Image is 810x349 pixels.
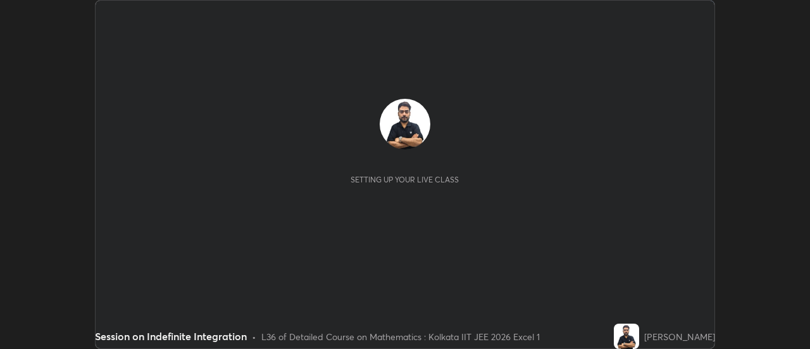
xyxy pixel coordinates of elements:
[644,330,715,343] div: [PERSON_NAME]
[380,99,430,149] img: 5d568bb6ac614c1d9b5c17d2183f5956.jpg
[614,324,639,349] img: 5d568bb6ac614c1d9b5c17d2183f5956.jpg
[95,329,247,344] div: Session on Indefinite Integration
[351,175,459,184] div: Setting up your live class
[261,330,540,343] div: L36 of Detailed Course on Mathematics : Kolkata IIT JEE 2026 Excel 1
[252,330,256,343] div: •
